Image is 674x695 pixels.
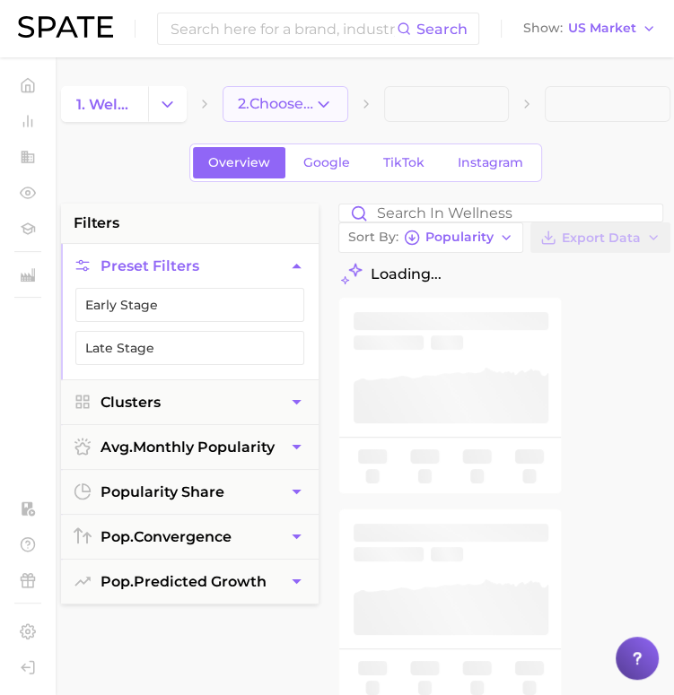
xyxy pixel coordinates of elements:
[101,528,232,545] span: convergence
[101,439,275,456] span: monthly popularity
[368,147,440,178] a: TikTok
[101,573,134,590] abbr: popularity index
[383,155,425,170] span: TikTok
[442,147,538,178] a: Instagram
[101,483,224,500] span: popularity share
[75,288,304,322] button: Early Stage
[61,560,319,604] button: pop.predicted growth
[101,394,161,411] span: Clusters
[101,528,134,545] abbr: popularity index
[61,86,148,122] a: 1. wellness
[193,147,285,178] a: Overview
[208,155,270,170] span: Overview
[101,257,199,274] span: Preset Filters
[18,16,113,38] img: SPATE
[14,654,41,681] a: Log out. Currently logged in with e-mail pquiroz@maryruths.com.
[371,265,442,282] span: Loading...
[61,425,319,469] button: avg.monthly popularity
[416,21,468,38] span: Search
[76,96,133,113] span: 1. wellness
[303,155,350,170] span: Google
[169,13,397,44] input: Search here for a brand, industry, or ingredient
[523,23,563,33] span: Show
[568,23,636,33] span: US Market
[458,155,523,170] span: Instagram
[61,470,319,514] button: popularity share
[348,232,398,242] span: Sort By
[148,86,187,122] button: Change Category
[519,17,661,40] button: ShowUS Market
[562,230,641,246] span: Export Data
[61,515,319,559] button: pop.convergence
[101,439,133,456] abbr: average
[75,331,304,365] button: Late Stage
[338,222,523,253] button: Sort ByPopularity
[101,573,267,590] span: predicted growth
[238,96,314,112] span: 2. Choose Category
[61,380,319,424] button: Clusters
[61,244,319,288] button: Preset Filters
[288,147,365,178] a: Google
[425,232,494,242] span: Popularity
[223,86,348,122] button: 2.Choose Category
[74,213,119,234] span: filters
[530,222,670,253] button: Export Data
[339,204,662,222] input: Search in wellness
